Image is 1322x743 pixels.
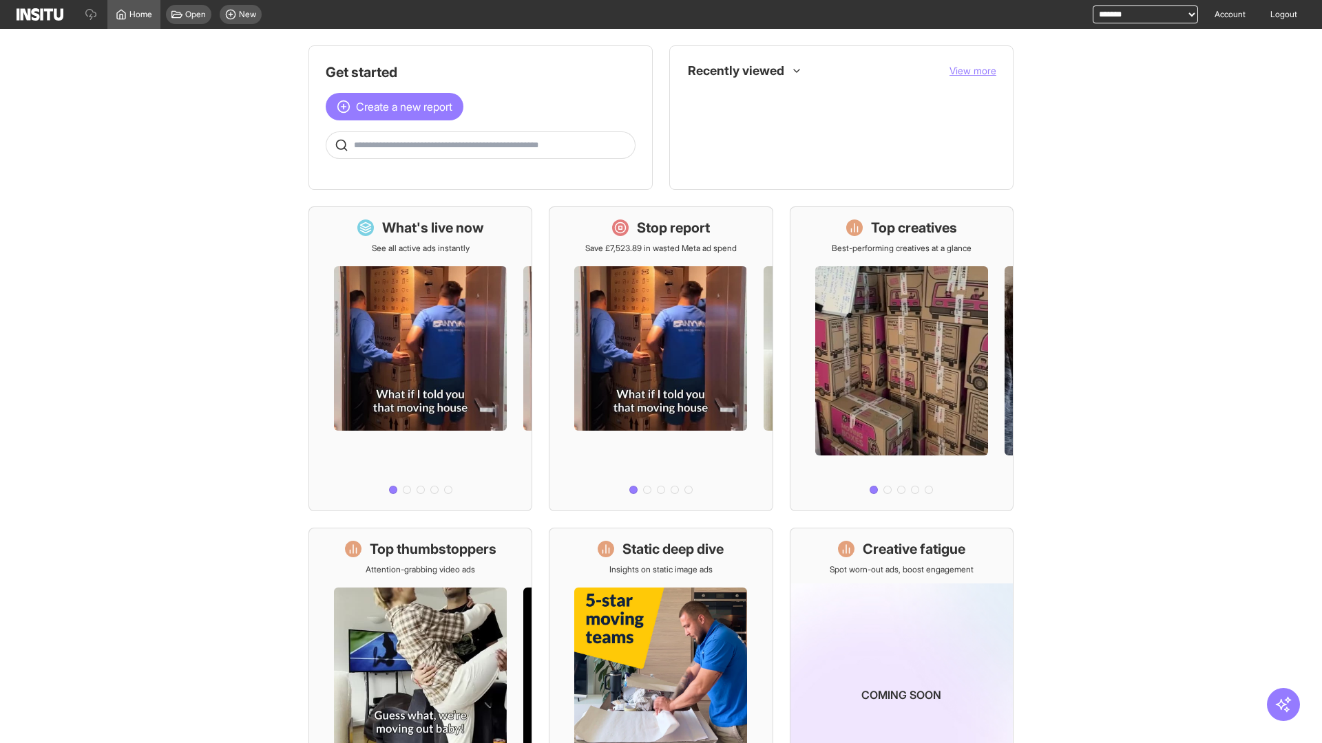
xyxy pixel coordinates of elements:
a: Stop reportSave £7,523.89 in wasted Meta ad spend [549,206,773,511]
p: Attention-grabbing video ads [366,564,475,575]
span: Create a new report [356,98,452,115]
button: Create a new report [326,93,463,120]
h1: What's live now [382,218,484,237]
h1: Top thumbstoppers [370,539,496,559]
a: What's live nowSee all active ads instantly [308,206,532,511]
p: See all active ads instantly [372,243,470,254]
h1: Get started [326,63,636,82]
span: Home [129,9,152,20]
a: Top creativesBest-performing creatives at a glance [790,206,1014,511]
p: Insights on static image ads [609,564,713,575]
h1: Stop report [637,218,710,237]
span: New [239,9,256,20]
p: Best-performing creatives at a glance [832,243,972,254]
h1: Top creatives [871,218,957,237]
img: Logo [17,8,63,21]
button: View more [949,64,996,78]
span: Open [185,9,206,20]
h1: Static deep dive [622,539,724,559]
p: Save £7,523.89 in wasted Meta ad spend [585,243,737,254]
span: View more [949,65,996,76]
